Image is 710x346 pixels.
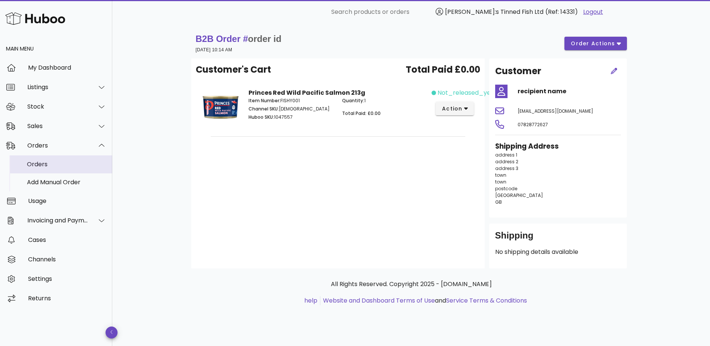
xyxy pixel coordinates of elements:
[495,158,518,165] span: address 2
[583,7,603,16] a: Logout
[495,172,506,178] span: town
[442,105,463,113] span: action
[202,88,240,126] img: Product Image
[545,7,578,16] span: (Ref: 14331)
[438,88,493,97] span: not_released_yet
[570,40,615,48] span: order actions
[28,275,106,282] div: Settings
[27,142,88,149] div: Orders
[27,84,88,91] div: Listings
[27,179,106,186] div: Add Manual Order
[342,97,364,104] span: Quantity:
[249,106,279,112] span: Channel SKU:
[249,97,280,104] span: Item Number:
[495,64,541,78] h2: Customer
[28,236,106,243] div: Cases
[249,114,274,120] span: Huboo SKU:
[28,295,106,302] div: Returns
[320,296,527,305] li: and
[495,141,621,152] h3: Shipping Address
[196,63,271,76] span: Customer's Cart
[518,108,593,114] span: [EMAIL_ADDRESS][DOMAIN_NAME]
[495,230,621,248] div: Shipping
[249,97,333,104] p: FISHY001
[28,256,106,263] div: Channels
[342,110,381,116] span: Total Paid: £0.00
[27,161,106,168] div: Orders
[5,10,65,27] img: Huboo Logo
[445,7,543,16] span: [PERSON_NAME]:s Tinned Fish Ltd
[406,63,480,76] span: Total Paid £0.00
[249,88,365,97] strong: Princes Red Wild Pacific Salmon 213g
[304,296,317,305] a: help
[28,197,106,204] div: Usage
[436,102,474,115] button: action
[28,64,106,71] div: My Dashboard
[564,37,627,50] button: order actions
[27,103,88,110] div: Stock
[342,97,427,104] p: 1
[495,185,517,192] span: postcode
[196,34,281,44] strong: B2B Order #
[495,192,543,198] span: [GEOGRAPHIC_DATA]
[518,121,548,128] span: 07828772627
[495,199,502,205] span: GB
[249,106,333,112] p: [DEMOGRAPHIC_DATA]
[495,165,518,172] span: address 3
[495,179,506,185] span: town
[197,280,625,289] p: All Rights Reserved. Copyright 2025 - [DOMAIN_NAME]
[495,248,621,257] p: No shipping details available
[196,47,232,52] small: [DATE] 10:14 AM
[248,34,281,44] span: order id
[518,87,621,96] h4: recipient name
[323,296,435,305] a: Website and Dashboard Terms of Use
[495,152,517,158] span: address 1
[27,217,88,224] div: Invoicing and Payments
[446,296,527,305] a: Service Terms & Conditions
[249,114,333,121] p: 1047557
[27,122,88,130] div: Sales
